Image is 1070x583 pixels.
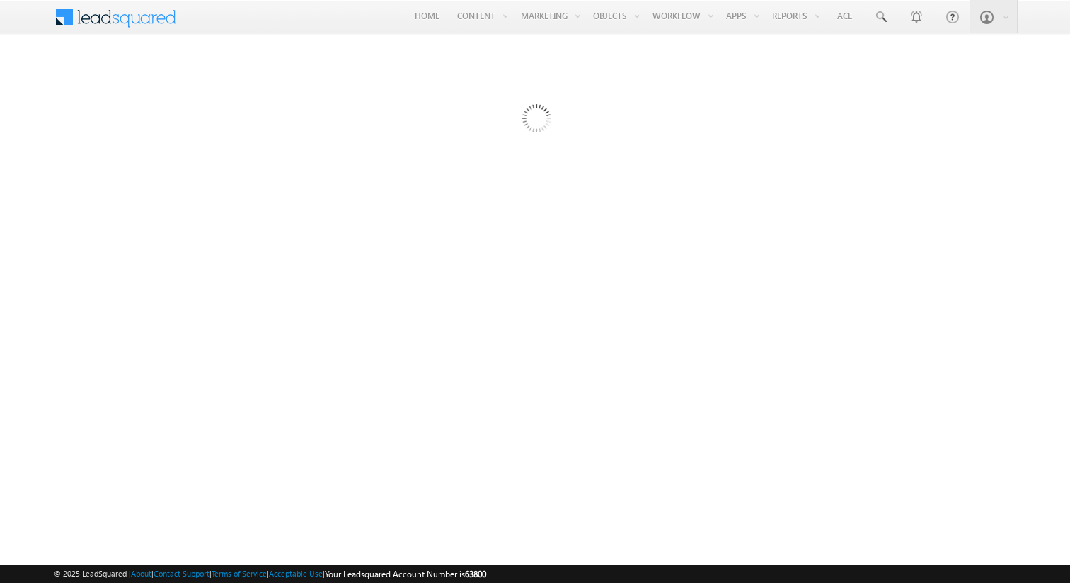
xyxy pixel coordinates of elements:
span: Your Leadsquared Account Number is [325,569,486,579]
a: Acceptable Use [269,569,323,578]
span: © 2025 LeadSquared | | | | | [54,567,486,581]
span: 63800 [465,569,486,579]
a: Contact Support [154,569,209,578]
a: Terms of Service [212,569,267,578]
img: Loading... [462,47,609,194]
a: About [131,569,151,578]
